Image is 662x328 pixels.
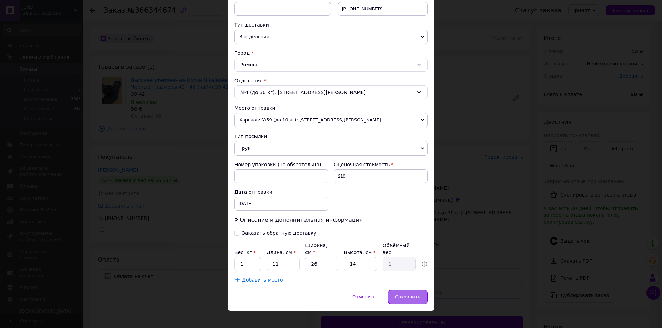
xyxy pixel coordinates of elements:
span: В отделении [234,30,428,44]
span: Добавить место [242,277,283,283]
label: Ширина, см [305,243,327,255]
span: Тип посылки [234,134,267,139]
div: Оценочная стоимость [334,161,428,168]
span: Сохранить [395,294,420,299]
div: Отделение [234,77,428,84]
div: Заказать обратную доставку [242,230,317,236]
span: Отменить [352,294,376,299]
label: Длина, см [267,250,296,255]
span: Груз [234,141,428,156]
div: №4 (до 30 кг): [STREET_ADDRESS][PERSON_NAME] [234,85,428,99]
div: Объёмный вес [383,242,416,256]
div: Город [234,50,428,56]
input: +380 [338,2,428,16]
span: Описание и дополнительная информация [240,216,363,223]
label: Высота, см [344,250,375,255]
span: Тип доставки [234,22,269,28]
div: Дата отправки [234,189,328,195]
div: Номер упаковки (не обязательно) [234,161,328,168]
span: Место отправки [234,105,275,111]
label: Вес, кг [234,250,256,255]
div: Ромны [234,58,428,72]
span: Харьков: №59 (до 10 кг): [STREET_ADDRESS][PERSON_NAME] [234,113,428,127]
